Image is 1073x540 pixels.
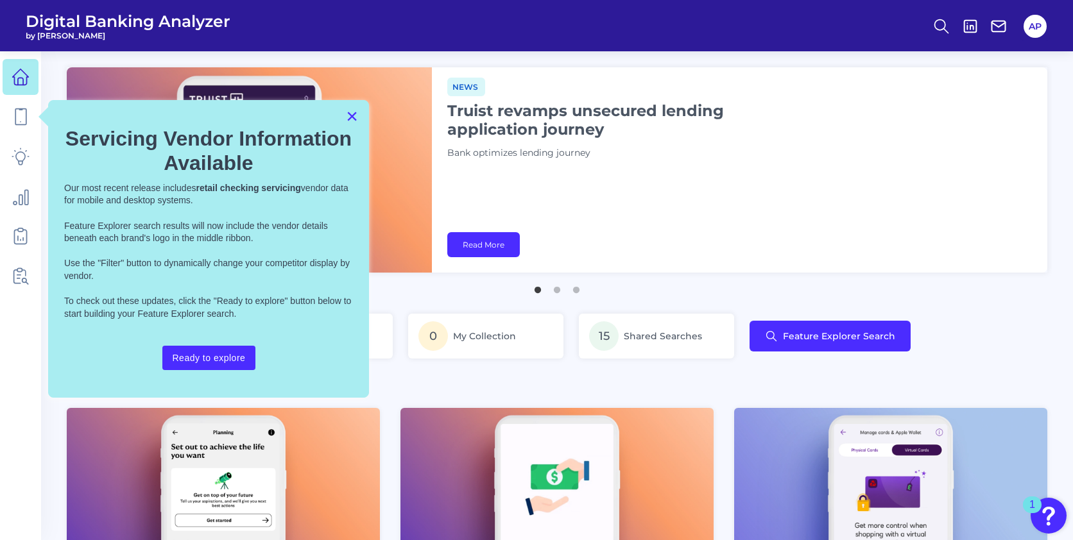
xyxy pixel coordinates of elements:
[783,331,895,341] span: Feature Explorer Search
[551,280,563,293] button: 2
[1029,505,1035,521] div: 1
[26,12,230,31] span: Digital Banking Analyzer
[162,346,256,370] button: Ready to explore
[1024,15,1047,38] button: AP
[453,330,516,342] span: My Collection
[26,31,230,40] span: by [PERSON_NAME]
[589,321,619,351] span: 15
[64,257,353,282] p: Use the "Filter" button to dynamically change your competitor display by vendor.
[418,321,448,351] span: 0
[64,220,353,245] p: Feature Explorer search results will now include the vendor details beneath each brand's logo in ...
[531,280,544,293] button: 1
[447,101,768,139] h1: Truist revamps unsecured lending application journey
[1031,498,1067,534] button: Open Resource Center, 1 new notification
[447,78,485,96] span: News
[67,67,432,273] img: bannerImg
[64,126,353,176] h2: Servicing Vendor Information Available
[64,183,196,193] span: Our most recent release includes
[447,146,768,160] p: Bank optimizes lending journey
[570,280,583,293] button: 3
[64,295,353,320] p: To check out these updates, click the "Ready to explore" button below to start building your Feat...
[196,183,300,193] strong: retail checking servicing
[624,330,702,342] span: Shared Searches
[447,232,520,257] a: Read More
[346,106,358,126] button: Close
